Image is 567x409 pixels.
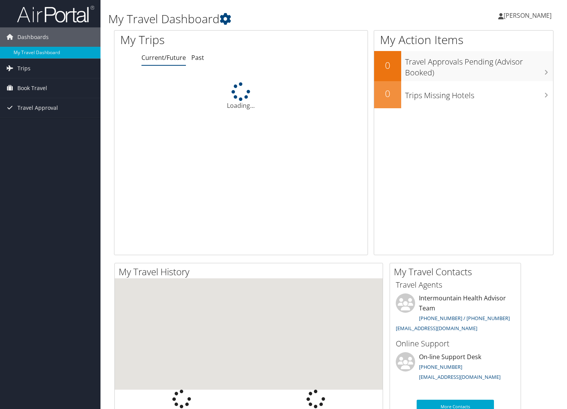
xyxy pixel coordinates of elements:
li: On-line Support Desk [392,352,519,384]
a: 0Travel Approvals Pending (Advisor Booked) [374,51,553,81]
h2: My Travel History [119,265,383,278]
div: Loading... [114,82,368,110]
span: Trips [17,59,31,78]
h3: Travel Agents [396,279,515,290]
h1: My Travel Dashboard [108,11,409,27]
a: Past [191,53,204,62]
a: [PHONE_NUMBER] [419,363,462,370]
a: [PHONE_NUMBER] / [PHONE_NUMBER] [419,315,510,322]
h3: Travel Approvals Pending (Advisor Booked) [405,53,553,78]
span: Travel Approval [17,98,58,118]
span: Dashboards [17,27,49,47]
a: [PERSON_NAME] [498,4,559,27]
a: [EMAIL_ADDRESS][DOMAIN_NAME] [419,373,501,380]
span: [PERSON_NAME] [504,11,552,20]
h1: My Action Items [374,32,553,48]
h3: Trips Missing Hotels [405,86,553,101]
li: Intermountain Health Advisor Team [392,293,519,335]
img: airportal-logo.png [17,5,94,23]
a: 0Trips Missing Hotels [374,81,553,108]
a: [EMAIL_ADDRESS][DOMAIN_NAME] [396,325,477,332]
a: Current/Future [141,53,186,62]
h2: 0 [374,59,401,72]
span: Book Travel [17,78,47,98]
h2: My Travel Contacts [394,265,521,278]
h1: My Trips [120,32,256,48]
h3: Online Support [396,338,515,349]
h2: 0 [374,87,401,100]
